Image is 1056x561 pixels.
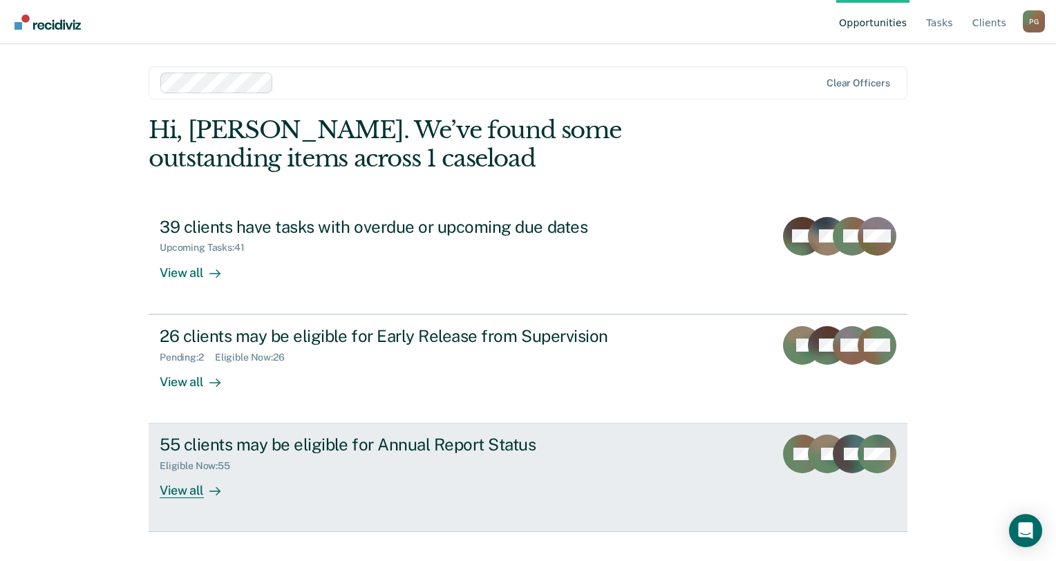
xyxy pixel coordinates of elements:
[160,460,241,472] div: Eligible Now : 55
[827,77,890,89] div: Clear officers
[149,206,907,314] a: 39 clients have tasks with overdue or upcoming due datesUpcoming Tasks:41View all
[1023,10,1045,32] div: P G
[160,242,256,254] div: Upcoming Tasks : 41
[149,116,755,173] div: Hi, [PERSON_NAME]. We’ve found some outstanding items across 1 caseload
[215,352,296,363] div: Eligible Now : 26
[149,314,907,424] a: 26 clients may be eligible for Early Release from SupervisionPending:2Eligible Now:26View all
[149,424,907,532] a: 55 clients may be eligible for Annual Report StatusEligible Now:55View all
[1023,10,1045,32] button: Profile dropdown button
[160,326,645,346] div: 26 clients may be eligible for Early Release from Supervision
[160,254,237,280] div: View all
[160,435,645,455] div: 55 clients may be eligible for Annual Report Status
[160,363,237,390] div: View all
[160,472,237,499] div: View all
[15,15,81,30] img: Recidiviz
[160,217,645,237] div: 39 clients have tasks with overdue or upcoming due dates
[160,352,215,363] div: Pending : 2
[1009,514,1042,547] div: Open Intercom Messenger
